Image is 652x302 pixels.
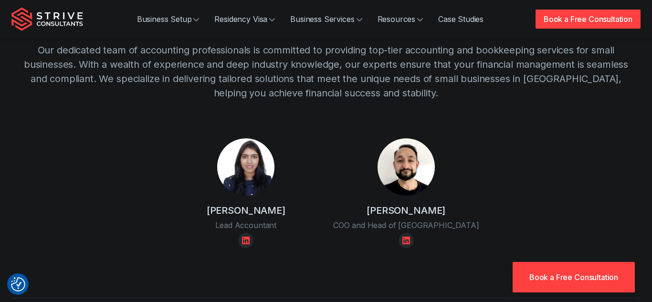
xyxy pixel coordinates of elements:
button: Consent Preferences [11,277,25,292]
a: Business Services [283,10,369,29]
h4: [PERSON_NAME] [207,203,285,218]
img: Shruti Jhunjhunwala [217,138,274,196]
h4: [PERSON_NAME] [367,203,445,218]
p: Our dedicated team of accounting professionals is committed to providing top-tier accounting and ... [21,43,631,100]
div: COO and Head of [GEOGRAPHIC_DATA] [333,219,479,231]
a: Business Setup [129,10,207,29]
div: Lead Accountant [215,219,276,231]
a: Residency Visa [207,10,283,29]
a: Resources [370,10,431,29]
a: Case Studies [431,10,491,29]
a: Linkedin [399,233,414,248]
a: Linkedin [238,233,253,248]
a: Book a Free Consultation [513,262,635,292]
a: Book a Free Consultation [536,10,641,29]
img: Revisit consent button [11,277,25,292]
img: Raj Karwal [378,138,435,196]
img: Strive Consultants [11,7,83,31]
